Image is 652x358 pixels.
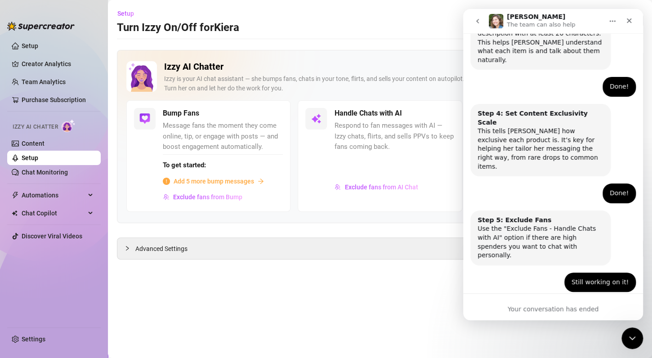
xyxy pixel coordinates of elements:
span: Message fans the moment they come online, tip, or engage with posts — and boost engagement automa... [163,121,283,152]
div: collapsed [125,243,135,253]
a: Chat Monitoring [22,169,68,176]
span: Setup [117,10,134,17]
img: logo-BBDzfeDw.svg [7,22,75,31]
h3: Turn Izzy On/Off for Kiera [117,21,239,35]
a: Purchase Subscription [22,96,86,103]
span: arrow-right [258,178,264,184]
span: Respond to fan messages with AI — Izzy chats, flirts, and sells PPVs to keep fans coming back. [334,121,454,152]
h2: Izzy AI Chatter [164,61,606,72]
button: Exclude fans from AI Chat [334,180,418,194]
span: Automations [22,188,85,202]
img: svg%3e [163,194,170,200]
span: Advanced Settings [135,244,188,254]
a: Creator Analytics [22,57,94,71]
a: Team Analytics [22,78,66,85]
img: Chat Copilot [12,210,18,216]
img: Izzy AI Chatter [126,61,157,92]
h5: Handle Chats with AI [334,108,402,119]
a: Setup [22,154,38,161]
button: Exclude fans from Bump [163,190,243,204]
span: collapsed [125,246,130,251]
span: Izzy AI Chatter [13,123,58,131]
img: svg%3e [335,184,341,190]
img: AI Chatter [62,119,76,132]
h5: Bump Fans [163,108,199,119]
a: Settings [22,336,45,343]
span: info-circle [163,178,170,185]
span: Exclude fans from AI Chat [344,183,418,191]
a: Discover Viral Videos [22,233,82,240]
button: Setup [117,6,141,21]
iframe: Intercom live chat [463,9,643,320]
img: svg%3e [311,113,322,124]
span: Exclude fans from Bump [173,193,242,201]
iframe: Intercom live chat [621,327,643,349]
span: Add 5 more bump messages [174,176,254,186]
a: Setup [22,42,38,49]
strong: To get started: [163,161,206,169]
span: Chat Copilot [22,206,85,220]
a: Content [22,140,45,147]
img: svg%3e [139,113,150,124]
div: Izzy is your AI chat assistant — she bumps fans, chats in your tone, flirts, and sells your conte... [164,74,606,93]
span: thunderbolt [12,192,19,199]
